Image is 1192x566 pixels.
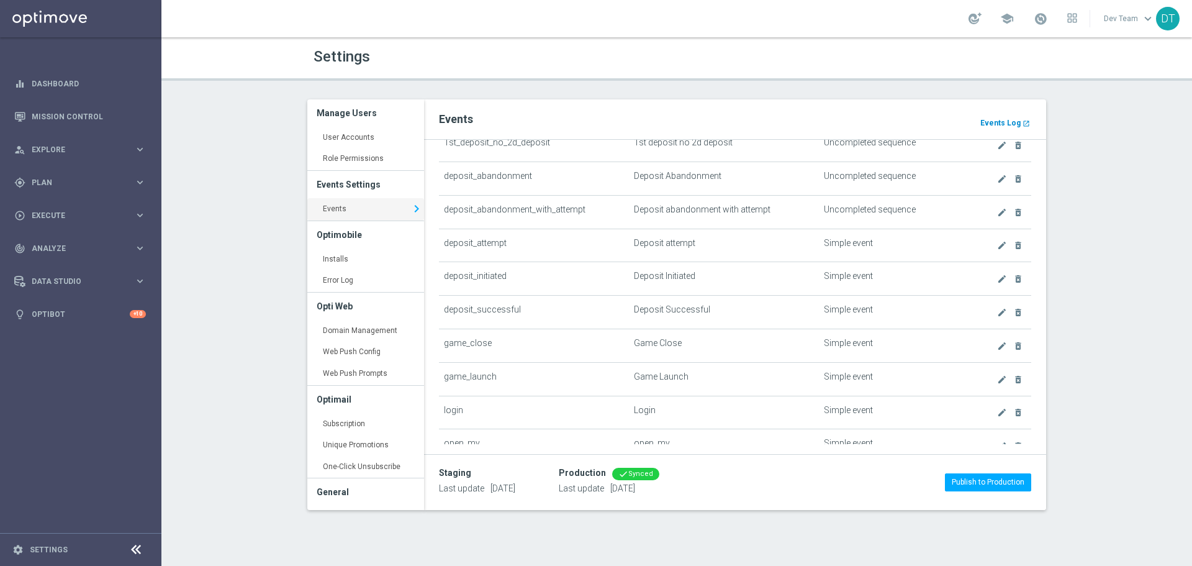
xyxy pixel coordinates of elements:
td: Game Launch [629,362,819,396]
a: Optibot [32,298,130,331]
button: person_search Explore keyboard_arrow_right [14,145,147,155]
i: create [997,174,1007,184]
h2: Events [439,112,1031,127]
h3: Manage Users [317,99,415,127]
td: game_launch [439,362,629,396]
i: settings [12,544,24,555]
i: keyboard_arrow_right [134,275,146,287]
td: 1st_deposit_no_2d_deposit [439,128,629,162]
span: [DATE] [490,483,515,493]
i: create [997,341,1007,351]
a: Unique Promotions [307,434,424,457]
i: keyboard_arrow_right [134,242,146,254]
div: play_circle_outline Execute keyboard_arrow_right [14,211,147,221]
a: System Notifications [307,506,424,528]
div: Optibot [14,298,146,331]
span: Analyze [32,245,134,252]
a: Mission Control [32,100,146,133]
div: +10 [130,310,146,318]
i: launch [1023,120,1030,127]
a: One-Click Unsubscribe [307,456,424,478]
button: Publish to Production [945,473,1031,491]
h3: Optimobile [317,221,415,249]
div: Production [559,468,606,478]
td: deposit_successful [439,296,629,329]
a: Dashboard [32,67,146,100]
td: login [439,396,629,429]
i: delete_forever [1013,208,1023,217]
button: equalizer Dashboard [14,79,147,89]
td: open_mv [629,429,819,463]
td: Uncompleted sequence [819,128,962,162]
i: create [997,408,1007,418]
i: create [997,140,1007,150]
div: Explore [14,144,134,155]
div: Plan [14,177,134,188]
td: Simple event [819,296,962,329]
i: track_changes [14,243,25,254]
td: Deposit Successful [629,296,819,329]
td: Login [629,396,819,429]
td: Simple event [819,429,962,463]
div: Analyze [14,243,134,254]
i: delete_forever [1013,341,1023,351]
td: deposit_abandonment [439,162,629,196]
p: Last update [559,483,659,494]
i: delete_forever [1013,308,1023,317]
span: Execute [32,212,134,219]
a: Web Push Config [307,341,424,363]
h3: General [317,478,415,506]
span: school [1000,12,1014,25]
button: Data Studio keyboard_arrow_right [14,276,147,286]
td: deposit_initiated [439,262,629,296]
h3: Optimail [317,386,415,413]
a: Domain Management [307,320,424,342]
h1: Settings [314,48,667,66]
i: create [997,375,1007,385]
td: Simple event [819,362,962,396]
td: Deposit attempt [629,229,819,262]
div: DT [1156,7,1180,30]
td: 1st deposit no 2d deposit [629,128,819,162]
b: Events Log [980,119,1021,127]
td: Simple event [819,329,962,362]
td: Deposit Initiated [629,262,819,296]
button: Mission Control [14,112,147,122]
a: Installs [307,249,424,271]
td: Game Close [629,329,819,362]
i: delete_forever [1013,240,1023,250]
td: Simple event [819,262,962,296]
td: deposit_abandonment_with_attempt [439,195,629,229]
span: Data Studio [32,278,134,285]
td: deposit_attempt [439,229,629,262]
td: Simple event [819,229,962,262]
i: create [997,274,1007,284]
i: create [997,308,1007,317]
i: lightbulb [14,309,25,320]
a: Role Permissions [307,148,424,170]
a: Dev Teamkeyboard_arrow_down [1103,9,1156,28]
button: gps_fixed Plan keyboard_arrow_right [14,178,147,188]
td: Deposit Abandonment [629,162,819,196]
td: open_mv [439,429,629,463]
i: create [997,441,1007,451]
h3: Events Settings [317,171,415,198]
h3: Opti Web [317,293,415,320]
a: Error Log [307,270,424,292]
button: track_changes Analyze keyboard_arrow_right [14,244,147,253]
td: Deposit abandonment with attempt [629,195,819,229]
i: person_search [14,144,25,155]
td: Uncompleted sequence [819,162,962,196]
a: Subscription [307,413,424,436]
i: delete_forever [1013,441,1023,451]
i: keyboard_arrow_right [409,199,424,218]
i: keyboard_arrow_right [134,176,146,188]
i: delete_forever [1013,140,1023,150]
i: create [997,240,1007,250]
p: Last update [439,483,515,494]
a: Settings [30,546,68,554]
